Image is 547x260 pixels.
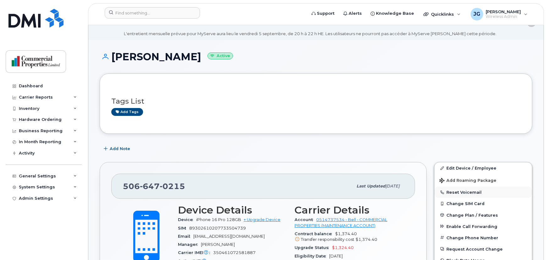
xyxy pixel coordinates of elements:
[193,234,265,239] span: [EMAIL_ADDRESS][DOMAIN_NAME]
[376,10,414,17] span: Knowledge Base
[207,52,233,60] small: Active
[100,51,532,62] h1: [PERSON_NAME]
[100,143,135,154] button: Add Note
[189,226,246,230] span: 89302610207733504739
[295,245,332,250] span: Upgrade Status
[295,217,316,222] span: Account
[295,231,404,243] span: $1,374.40
[434,187,532,198] button: Reset Voicemail
[329,254,343,258] span: [DATE]
[178,250,213,255] span: Carrier IMEI
[434,209,532,221] button: Change Plan / Features
[105,7,200,19] input: Find something...
[356,184,385,188] span: Last updated
[339,7,366,20] a: Alerts
[301,237,354,242] span: Transfer responsibility cost
[332,245,354,250] span: $1,324.40
[123,181,185,191] span: 506
[486,14,521,19] span: Wireless Admin
[356,237,377,242] span: $1,374.40
[385,184,400,188] span: [DATE]
[201,242,235,247] span: [PERSON_NAME]
[295,204,404,216] h3: Carrier Details
[178,204,287,216] h3: Device Details
[419,8,465,20] div: Quicklinks
[434,221,532,232] button: Enable Call Forwarding
[111,97,521,105] h3: Tags List
[295,231,335,236] span: Contract balance
[295,254,329,258] span: Eligibility Date
[213,250,256,255] span: 350461072581887
[446,213,498,217] span: Change Plan / Features
[244,217,280,222] a: + Upgrade Device
[366,7,418,20] a: Knowledge Base
[434,243,532,255] button: Request Account Change
[140,181,160,191] span: 647
[178,226,189,230] span: SIM
[434,198,532,209] button: Change SIM Card
[111,108,143,116] a: Add tags
[196,217,241,222] span: iPhone 16 Pro 128GB
[160,181,185,191] span: 0215
[431,12,454,17] span: Quicklinks
[307,7,339,20] a: Support
[295,217,387,228] a: 0514737534 - Bell - COMMERCIAL PROPERTIES (MAINTENANCE ACCOUNT)
[446,224,497,229] span: Enable Call Forwarding
[178,217,196,222] span: Device
[434,162,532,174] a: Edit Device / Employee
[486,9,521,14] span: [PERSON_NAME]
[434,174,532,187] button: Add Roaming Package
[124,19,496,37] div: MyServe scheduled maintenance will occur [DATE][DATE] 8:00 PM - 10:00 PM Eastern. Users will be u...
[349,10,362,17] span: Alerts
[110,146,130,152] span: Add Note
[466,8,532,20] div: Julia Gilbertq
[434,232,532,243] button: Change Phone Number
[317,10,334,17] span: Support
[178,242,201,247] span: Manager
[439,178,496,184] span: Add Roaming Package
[473,10,480,18] span: JG
[178,234,193,239] span: Email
